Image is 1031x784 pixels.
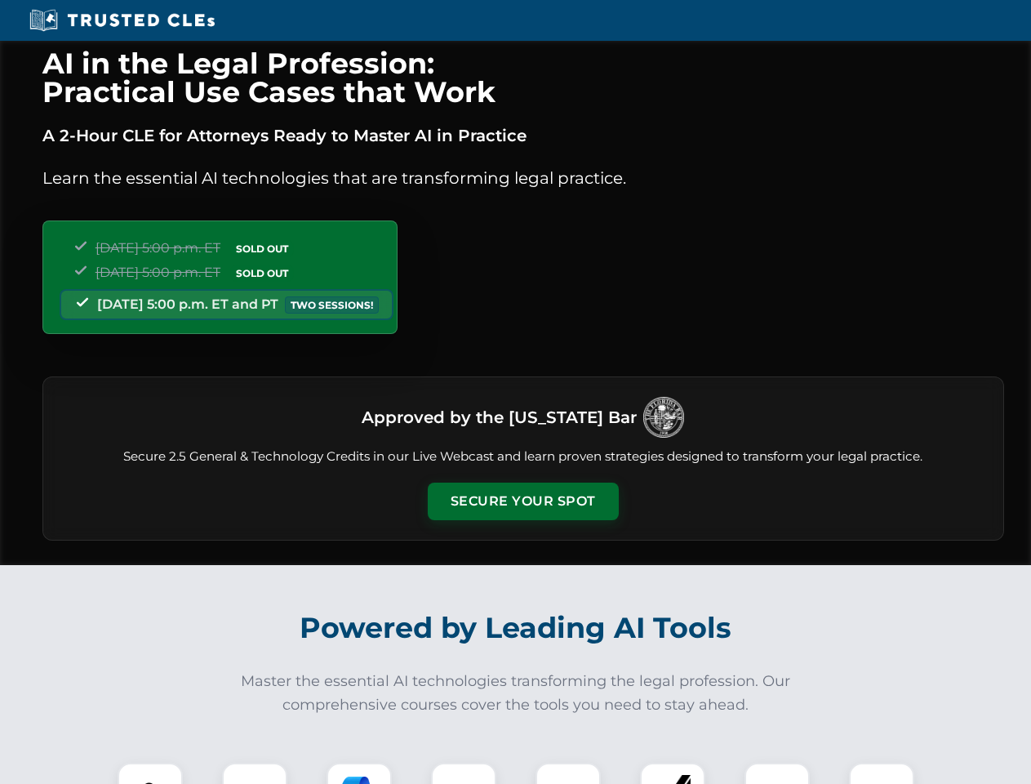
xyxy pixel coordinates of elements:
p: Learn the essential AI technologies that are transforming legal practice. [42,165,1004,191]
p: A 2-Hour CLE for Attorneys Ready to Master AI in Practice [42,122,1004,149]
img: Trusted CLEs [24,8,220,33]
span: SOLD OUT [230,265,294,282]
img: Logo [643,397,684,438]
button: Secure Your Spot [428,483,619,520]
h1: AI in the Legal Profession: Practical Use Cases that Work [42,49,1004,106]
span: [DATE] 5:00 p.m. ET [96,240,220,256]
h2: Powered by Leading AI Tools [64,599,968,657]
span: [DATE] 5:00 p.m. ET [96,265,220,280]
h3: Approved by the [US_STATE] Bar [362,403,637,432]
p: Master the essential AI technologies transforming the legal profession. Our comprehensive courses... [230,670,802,717]
span: SOLD OUT [230,240,294,257]
p: Secure 2.5 General & Technology Credits in our Live Webcast and learn proven strategies designed ... [63,448,984,466]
